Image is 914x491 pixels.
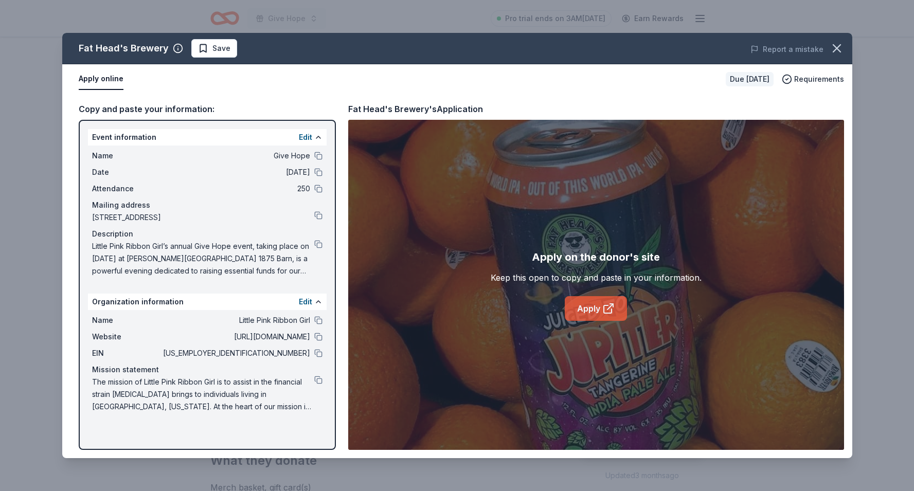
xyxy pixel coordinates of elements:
[92,363,322,376] div: Mission statement
[92,199,322,211] div: Mailing address
[794,73,844,85] span: Requirements
[92,211,314,224] span: [STREET_ADDRESS]
[79,102,336,116] div: Copy and paste your information:
[161,347,310,359] span: [US_EMPLOYER_IDENTIFICATION_NUMBER]
[92,150,161,162] span: Name
[88,294,327,310] div: Organization information
[92,166,161,178] span: Date
[782,73,844,85] button: Requirements
[161,166,310,178] span: [DATE]
[348,102,483,116] div: Fat Head's Brewery's Application
[161,314,310,326] span: Little Pink Ribbon Girl
[491,271,702,284] div: Keep this open to copy and paste in your information.
[79,68,123,90] button: Apply online
[92,240,314,277] span: Little Pink Ribbon Girl’s annual Give Hope event, taking place on [DATE] at [PERSON_NAME][GEOGRAP...
[92,376,314,413] span: The mission of Little Pink Ribbon Girl is to assist in the financial strain [MEDICAL_DATA] brings...
[88,129,327,146] div: Event information
[565,296,627,321] a: Apply
[92,347,161,359] span: EIN
[299,131,312,143] button: Edit
[532,249,660,265] div: Apply on the donor's site
[191,39,237,58] button: Save
[79,40,169,57] div: Fat Head's Brewery
[92,228,322,240] div: Description
[92,331,161,343] span: Website
[161,150,310,162] span: Give Hope
[750,43,823,56] button: Report a mistake
[161,183,310,195] span: 250
[299,296,312,308] button: Edit
[161,331,310,343] span: [URL][DOMAIN_NAME]
[726,72,774,86] div: Due [DATE]
[92,183,161,195] span: Attendance
[212,42,230,54] span: Save
[92,314,161,326] span: Name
